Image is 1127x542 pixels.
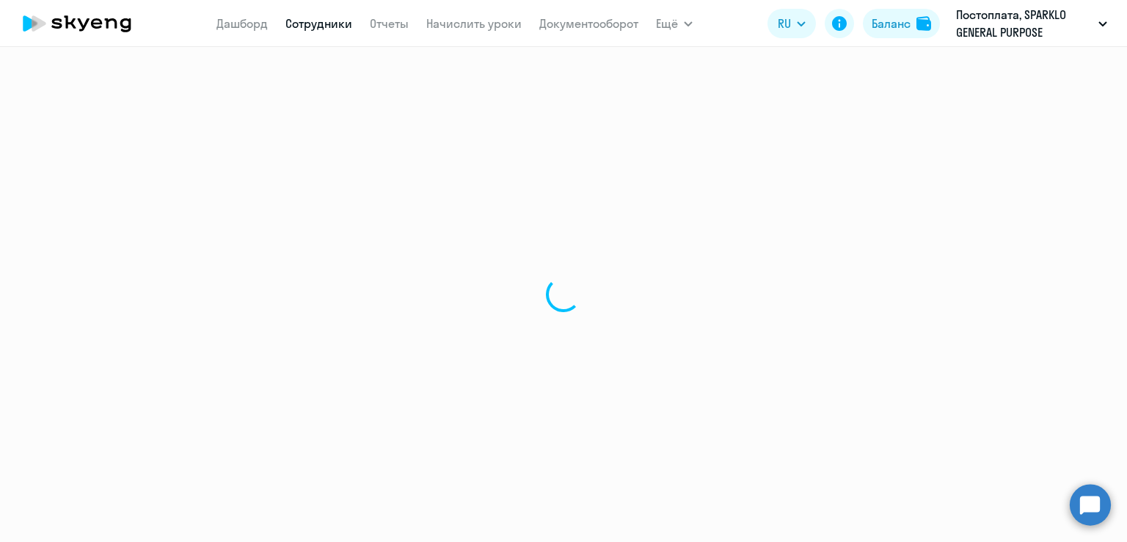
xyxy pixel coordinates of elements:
[656,15,678,32] span: Ещё
[370,16,409,31] a: Отчеты
[426,16,522,31] a: Начислить уроки
[956,6,1093,41] p: Постоплата, SPARKLO GENERAL PURPOSE MACHINERY PARTS MANUFACTURING LLC
[949,6,1115,41] button: Постоплата, SPARKLO GENERAL PURPOSE MACHINERY PARTS MANUFACTURING LLC
[916,16,931,31] img: balance
[216,16,268,31] a: Дашборд
[285,16,352,31] a: Сотрудники
[778,15,791,32] span: RU
[767,9,816,38] button: RU
[656,9,693,38] button: Ещё
[539,16,638,31] a: Документооборот
[872,15,911,32] div: Баланс
[863,9,940,38] button: Балансbalance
